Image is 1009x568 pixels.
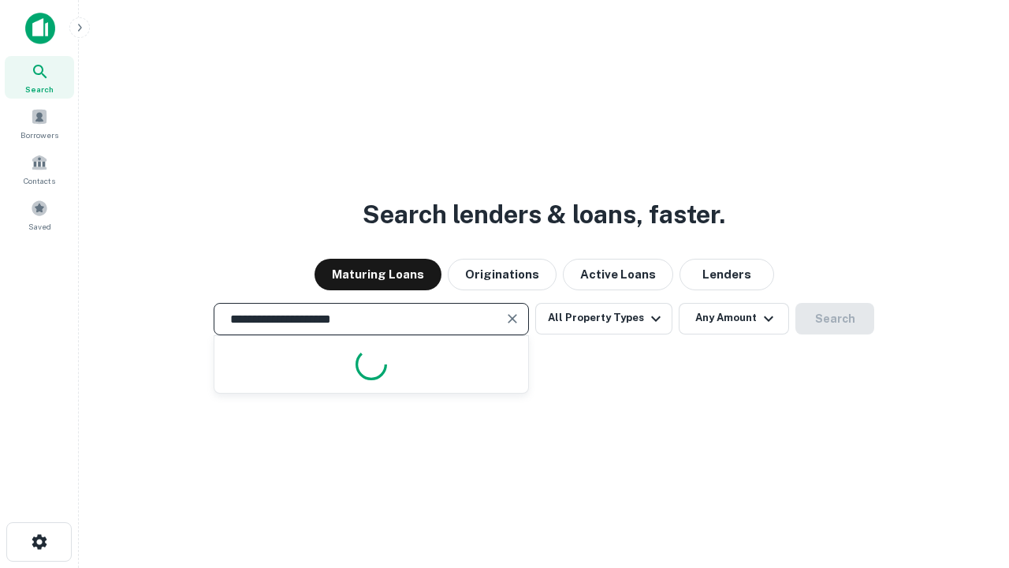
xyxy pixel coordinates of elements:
[363,196,725,234] h3: Search lenders & loans, faster.
[501,308,523,330] button: Clear
[28,220,51,233] span: Saved
[448,259,557,290] button: Originations
[679,259,774,290] button: Lenders
[535,303,672,334] button: All Property Types
[679,303,789,334] button: Any Amount
[24,174,55,187] span: Contacts
[25,83,54,95] span: Search
[25,13,55,44] img: capitalize-icon.png
[5,193,74,236] a: Saved
[930,391,1009,467] iframe: Chat Widget
[5,56,74,99] a: Search
[563,259,673,290] button: Active Loans
[5,148,74,190] a: Contacts
[315,259,441,290] button: Maturing Loans
[20,129,58,141] span: Borrowers
[5,102,74,144] a: Borrowers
